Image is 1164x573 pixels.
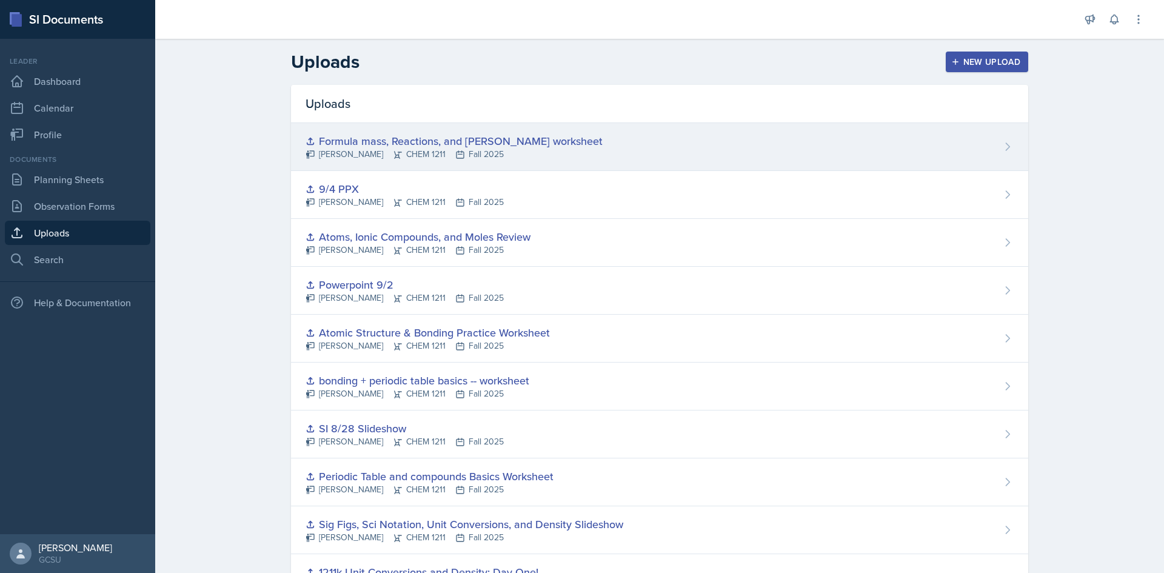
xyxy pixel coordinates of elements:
div: New Upload [954,57,1021,67]
a: Dashboard [5,69,150,93]
div: Sig Figs, Sci Notation, Unit Conversions, and Density Slideshow [306,516,623,532]
a: Calendar [5,96,150,120]
a: 9/4 PPX [PERSON_NAME]CHEM 1211Fall 2025 [291,171,1028,219]
div: [PERSON_NAME] [39,541,112,554]
div: Atomic Structure & Bonding Practice Worksheet [306,324,550,341]
a: SI 8/28 Slideshow [PERSON_NAME]CHEM 1211Fall 2025 [291,410,1028,458]
div: 9/4 PPX [306,181,504,197]
a: Formula mass, Reactions, and [PERSON_NAME] worksheet [PERSON_NAME]CHEM 1211Fall 2025 [291,123,1028,171]
a: bonding + periodic table basics -- worksheet [PERSON_NAME]CHEM 1211Fall 2025 [291,363,1028,410]
a: Sig Figs, Sci Notation, Unit Conversions, and Density Slideshow [PERSON_NAME]CHEM 1211Fall 2025 [291,506,1028,554]
a: Profile [5,122,150,147]
a: Search [5,247,150,272]
a: Periodic Table and compounds Basics Worksheet [PERSON_NAME]CHEM 1211Fall 2025 [291,458,1028,506]
div: Atoms, Ionic Compounds, and Moles Review [306,229,530,245]
button: New Upload [946,52,1029,72]
div: [PERSON_NAME] CHEM 1211 Fall 2025 [306,148,603,161]
div: [PERSON_NAME] CHEM 1211 Fall 2025 [306,196,504,209]
div: Uploads [291,85,1028,123]
a: Uploads [5,221,150,245]
div: Periodic Table and compounds Basics Worksheet [306,468,554,484]
div: [PERSON_NAME] CHEM 1211 Fall 2025 [306,340,550,352]
div: [PERSON_NAME] CHEM 1211 Fall 2025 [306,292,504,304]
div: bonding + periodic table basics -- worksheet [306,372,529,389]
a: Atoms, Ionic Compounds, and Moles Review [PERSON_NAME]CHEM 1211Fall 2025 [291,219,1028,267]
div: Leader [5,56,150,67]
h2: Uploads [291,51,360,73]
div: Help & Documentation [5,290,150,315]
div: [PERSON_NAME] CHEM 1211 Fall 2025 [306,435,504,448]
div: Formula mass, Reactions, and [PERSON_NAME] worksheet [306,133,603,149]
a: Observation Forms [5,194,150,218]
a: Planning Sheets [5,167,150,192]
div: [PERSON_NAME] CHEM 1211 Fall 2025 [306,387,529,400]
div: [PERSON_NAME] CHEM 1211 Fall 2025 [306,531,623,544]
div: Documents [5,154,150,165]
a: Atomic Structure & Bonding Practice Worksheet [PERSON_NAME]CHEM 1211Fall 2025 [291,315,1028,363]
div: Powerpoint 9/2 [306,276,504,293]
div: [PERSON_NAME] CHEM 1211 Fall 2025 [306,483,554,496]
div: GCSU [39,554,112,566]
a: Powerpoint 9/2 [PERSON_NAME]CHEM 1211Fall 2025 [291,267,1028,315]
div: SI 8/28 Slideshow [306,420,504,437]
div: [PERSON_NAME] CHEM 1211 Fall 2025 [306,244,530,256]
